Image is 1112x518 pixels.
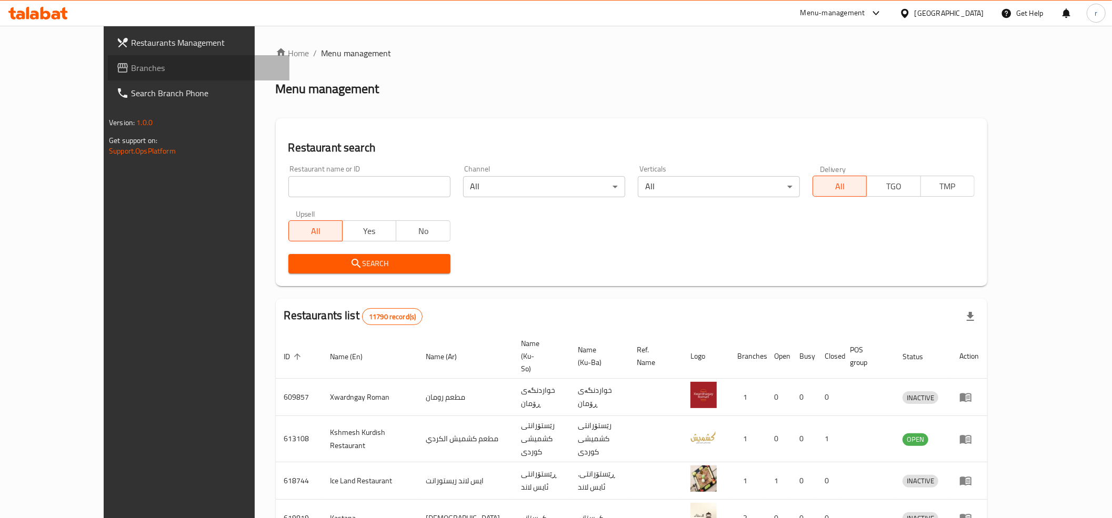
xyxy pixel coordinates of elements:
td: مطعم رومان [417,379,513,416]
td: 1 [766,462,792,500]
span: OPEN [903,433,928,445]
td: خواردنگەی ڕۆمان [570,379,629,416]
td: 0 [792,462,817,500]
td: 0 [792,379,817,416]
td: 0 [792,416,817,462]
td: رێستۆرانتی کشمیشى كوردى [570,416,629,462]
div: All [638,176,800,197]
th: Busy [792,334,817,379]
span: POS group [850,343,881,369]
div: INACTIVE [903,475,938,487]
span: TMP [925,179,970,194]
td: 1 [729,379,766,416]
div: Menu [959,391,979,403]
div: Total records count [362,308,423,325]
td: خواردنگەی ڕۆمان [513,379,570,416]
td: رێستۆرانتی کشمیشى كوردى [513,416,570,462]
td: 0 [766,379,792,416]
img: Kshmesh Kurdish Restaurant [690,424,717,450]
button: Search [288,254,450,273]
td: Xwardngay Roman [322,379,417,416]
td: ڕێستۆرانتی ئایس لاند [513,462,570,500]
div: [GEOGRAPHIC_DATA] [915,7,984,19]
a: Home [276,47,309,59]
span: Search [297,257,442,270]
th: Closed [817,334,842,379]
a: Support.OpsPlatform [109,144,176,158]
button: TGO [866,176,920,197]
a: Search Branch Phone [108,80,289,106]
h2: Restaurant search [288,140,975,156]
span: r [1095,7,1097,19]
div: Menu-management [800,7,865,19]
span: Menu management [322,47,392,59]
span: Name (Ku-Ba) [578,343,616,369]
th: Logo [682,334,729,379]
span: Name (Ar) [426,350,470,363]
button: All [288,220,343,241]
img: Ice Land Restaurant [690,465,717,492]
td: مطعم كشميش الكردي [417,416,513,462]
label: Upsell [296,210,315,217]
span: Branches [131,62,281,74]
span: 11790 record(s) [363,312,422,322]
div: Menu [959,433,979,445]
td: 1 [817,416,842,462]
button: All [813,176,867,197]
a: Restaurants Management [108,30,289,55]
button: TMP [920,176,975,197]
th: Open [766,334,792,379]
span: Search Branch Phone [131,87,281,99]
div: INACTIVE [903,391,938,404]
td: 613108 [276,416,322,462]
span: All [293,224,338,239]
td: 618744 [276,462,322,500]
a: Branches [108,55,289,80]
span: Name (En) [330,350,377,363]
td: Kshmesh Kurdish Restaurant [322,416,417,462]
li: / [314,47,317,59]
td: 609857 [276,379,322,416]
td: 0 [766,416,792,462]
td: ايس لاند ريستورانت [417,462,513,500]
button: No [396,220,450,241]
span: Restaurants Management [131,36,281,49]
td: 1 [729,462,766,500]
span: No [400,224,446,239]
input: Search for restaurant name or ID.. [288,176,450,197]
span: 1.0.0 [136,116,153,129]
span: ID [284,350,304,363]
span: Version: [109,116,135,129]
span: Yes [347,224,392,239]
span: Ref. Name [637,343,669,369]
span: Status [903,350,937,363]
div: All [463,176,625,197]
td: Ice Land Restaurant [322,462,417,500]
nav: breadcrumb [276,47,987,59]
button: Yes [342,220,396,241]
th: Action [951,334,987,379]
span: All [817,179,863,194]
h2: Restaurants list [284,308,423,325]
span: Get support on: [109,134,157,147]
span: Name (Ku-So) [521,337,557,375]
td: 0 [817,462,842,500]
div: Export file [958,304,983,329]
h2: Menu management [276,80,379,97]
td: 1 [729,416,766,462]
th: Branches [729,334,766,379]
td: .ڕێستۆرانتی ئایس لاند [570,462,629,500]
img: Xwardngay Roman [690,382,717,408]
span: TGO [871,179,916,194]
div: Menu [959,474,979,487]
label: Delivery [820,165,846,172]
td: 0 [817,379,842,416]
span: INACTIVE [903,392,938,404]
span: INACTIVE [903,475,938,487]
